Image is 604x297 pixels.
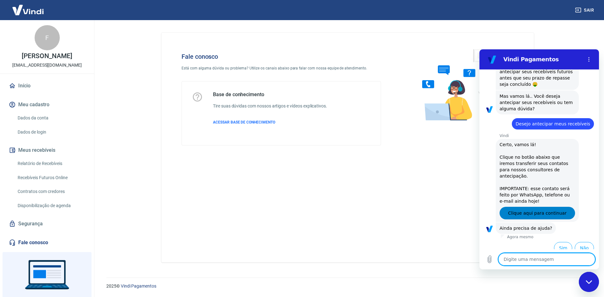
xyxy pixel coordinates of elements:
[213,103,327,109] h6: Tire suas dúvidas com nossos artigos e vídeos explicativos.
[8,143,87,157] button: Meus recebíveis
[15,126,87,139] a: Dados de login
[8,236,87,250] a: Fale conosco
[574,4,596,16] button: Sair
[22,53,72,59] p: [PERSON_NAME]
[182,65,381,71] p: Está com alguma dúvida ou problema? Utilize os canais abaixo para falar com nossa equipe de atend...
[8,79,87,93] a: Início
[12,62,82,69] p: [EMAIL_ADDRESS][DOMAIN_NAME]
[579,272,599,292] iframe: Botão para abrir a janela de mensagens, conversa em andamento
[410,43,505,127] img: Fale conosco
[15,199,87,212] a: Disponibilização de agenda
[106,283,589,289] p: 2025 ©
[15,171,87,184] a: Recebíveis Futuros Online
[8,98,87,112] button: Meu cadastro
[479,49,599,269] iframe: Janela de mensagens
[213,120,275,124] span: ACESSAR BASE DE CONHECIMENTO
[213,91,327,98] h5: Base de conhecimento
[8,217,87,231] a: Segurança
[213,119,327,125] a: ACESSAR BASE DE CONHECIMENTO
[8,0,48,19] img: Vindi
[35,25,60,50] div: F
[15,157,87,170] a: Relatório de Recebíveis
[121,283,156,289] a: Vindi Pagamentos
[15,185,87,198] a: Contratos com credores
[182,53,381,60] h4: Fale conosco
[15,112,87,124] a: Dados da conta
